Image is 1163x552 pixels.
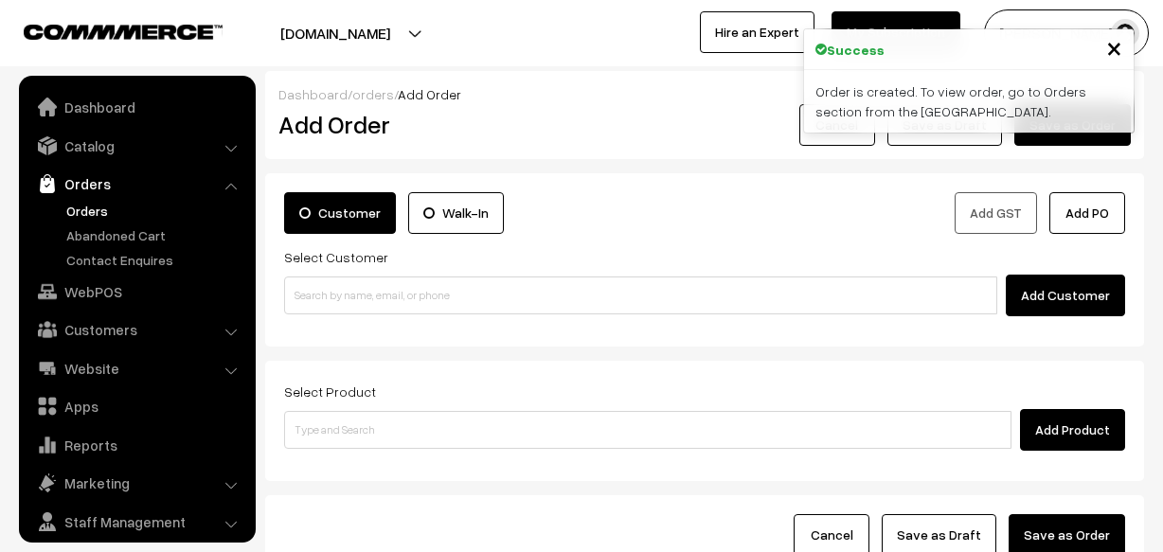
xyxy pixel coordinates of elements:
[24,129,249,163] a: Catalog
[284,382,376,401] label: Select Product
[278,84,1131,104] div: / /
[284,247,388,267] label: Select Customer
[214,9,456,57] button: [DOMAIN_NAME]
[799,104,875,146] button: Cancel
[24,312,249,347] a: Customers
[62,250,249,270] a: Contact Enquires
[62,225,249,245] a: Abandoned Cart
[284,276,997,314] input: Search by name, email, or phone
[284,411,1011,449] input: Type and Search
[24,19,189,42] a: COMMMERCE
[827,40,885,60] strong: Success
[278,86,348,102] a: Dashboard
[24,428,249,462] a: Reports
[24,275,249,309] a: WebPOS
[1020,409,1125,451] button: Add Product
[24,25,223,39] img: COMMMERCE
[284,192,396,234] label: Customer
[984,9,1149,57] button: [PERSON_NAME] s…
[832,11,960,53] a: My Subscription
[1006,275,1125,316] button: Add Customer
[24,505,249,539] a: Staff Management
[352,86,394,102] a: orders
[24,90,249,124] a: Dashboard
[24,167,249,201] a: Orders
[62,201,249,221] a: Orders
[24,389,249,423] a: Apps
[804,70,1134,133] div: Order is created. To view order, go to Orders section from the [GEOGRAPHIC_DATA].
[955,192,1037,234] button: Add GST
[1049,192,1125,234] button: Add PO
[24,466,249,500] a: Marketing
[700,11,814,53] a: Hire an Expert
[278,110,544,139] h2: Add Order
[1106,33,1122,62] button: Close
[24,351,249,385] a: Website
[408,192,504,234] label: Walk-In
[398,86,461,102] span: Add Order
[1106,29,1122,64] span: ×
[1111,19,1139,47] img: user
